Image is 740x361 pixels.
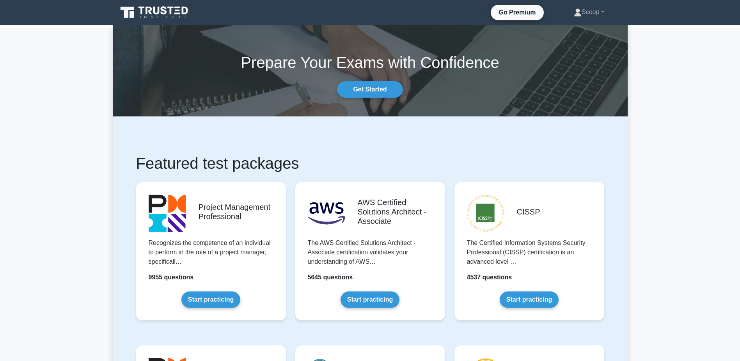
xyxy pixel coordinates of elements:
[494,7,540,17] a: Go Premium
[500,291,559,308] a: Start practicing
[113,53,628,72] h1: Prepare Your Exams with Confidence
[555,4,623,20] a: Scoop
[341,291,399,308] a: Start practicing
[136,154,604,173] h1: Featured test packages
[181,291,240,308] a: Start practicing
[337,81,403,98] a: Get Started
